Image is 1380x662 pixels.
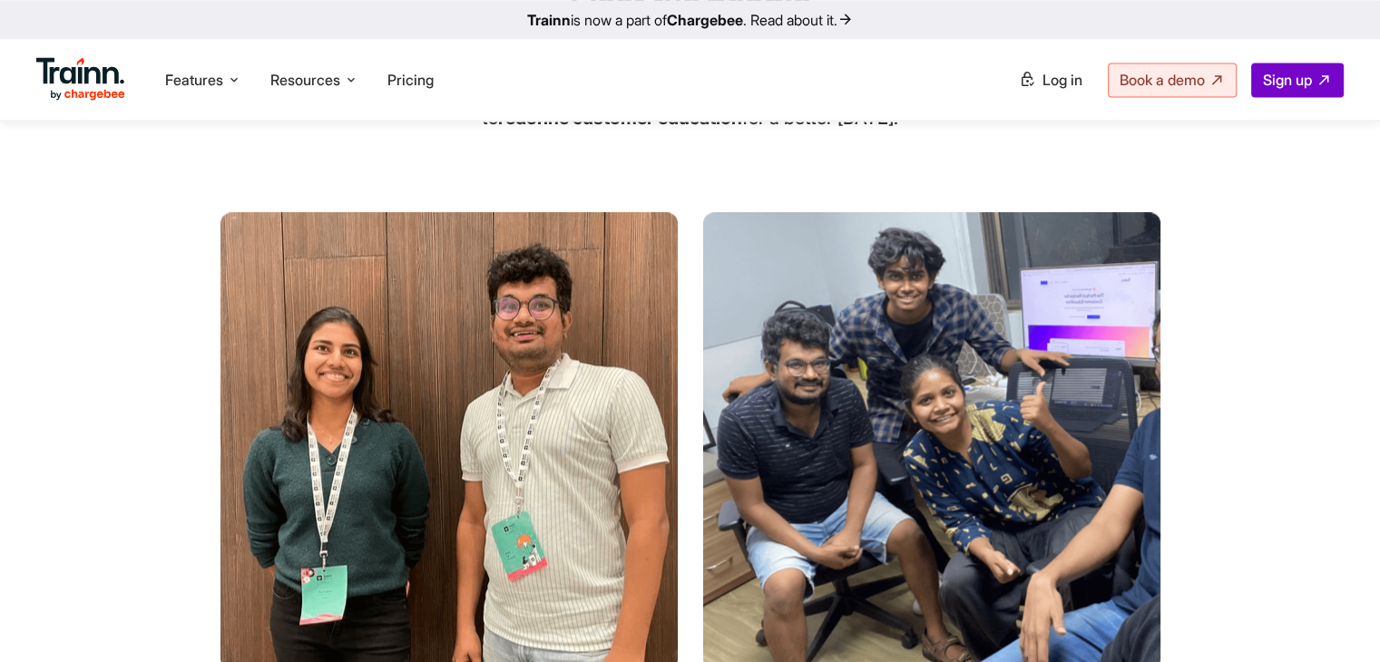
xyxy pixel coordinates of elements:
a: Sign up [1251,63,1344,97]
b: Trainn [527,11,571,29]
img: Trainn Logo [36,57,125,101]
a: Pricing [387,71,434,89]
span: Features [165,70,223,90]
span: Book a demo [1120,71,1205,89]
iframe: Chat Widget [1289,575,1380,662]
a: Log in [1008,63,1093,96]
span: Resources [270,70,340,90]
span: Log in [1042,71,1082,89]
a: Book a demo [1108,63,1237,97]
b: Chargebee [667,11,743,29]
span: Sign up [1263,71,1312,89]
